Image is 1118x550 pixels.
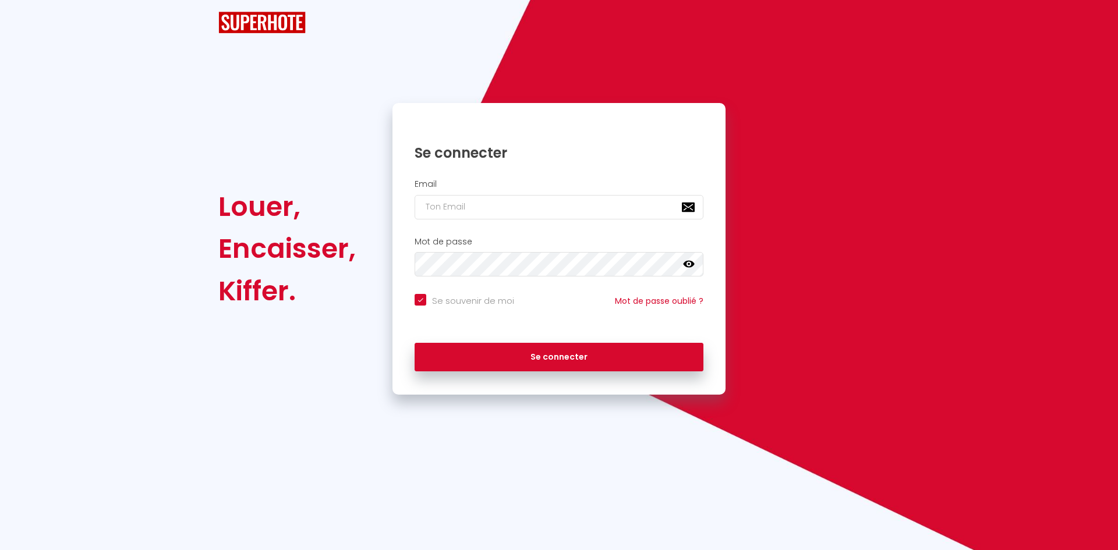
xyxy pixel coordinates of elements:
[218,12,306,33] img: SuperHote logo
[218,228,356,269] div: Encaisser,
[415,343,703,372] button: Se connecter
[415,144,703,162] h1: Se connecter
[415,195,703,219] input: Ton Email
[615,295,703,307] a: Mot de passe oublié ?
[218,270,356,312] div: Kiffer.
[415,179,703,189] h2: Email
[218,186,356,228] div: Louer,
[415,237,703,247] h2: Mot de passe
